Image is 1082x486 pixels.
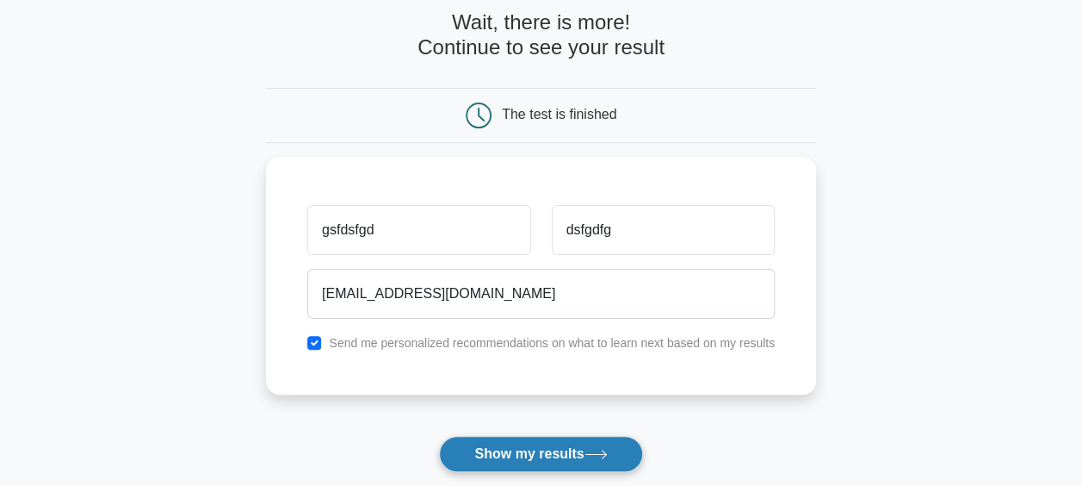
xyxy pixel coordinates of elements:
[307,269,775,319] input: Email
[307,205,530,255] input: First name
[439,436,642,472] button: Show my results
[502,107,616,121] div: The test is finished
[552,205,775,255] input: Last name
[329,336,775,350] label: Send me personalized recommendations on what to learn next based on my results
[266,10,816,60] h4: Wait, there is more! Continue to see your result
